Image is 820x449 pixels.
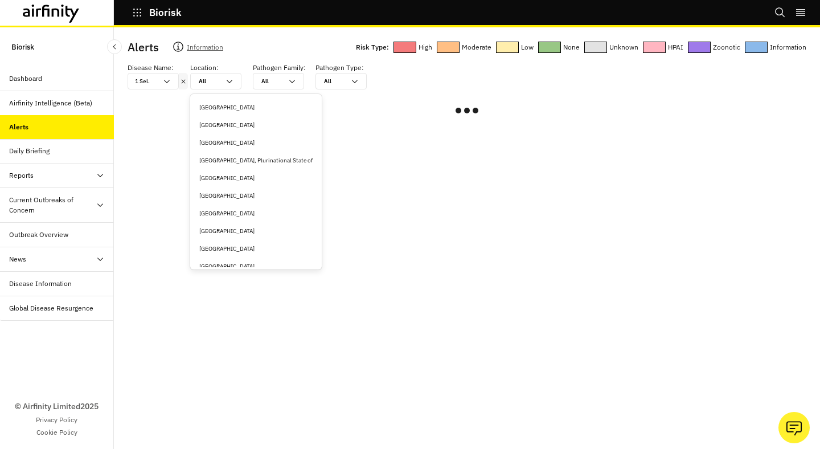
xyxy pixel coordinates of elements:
[128,63,174,73] p: Disease Name :
[199,262,313,271] div: [GEOGRAPHIC_DATA]
[128,74,162,89] div: 1 Sel.
[187,41,223,57] p: Information
[521,41,534,54] p: Low
[315,63,364,73] p: Pathogen Type :
[107,39,122,54] button: Close Sidebar
[15,401,99,413] p: © Airfinity Limited 2025
[11,36,34,58] p: Biorisk
[356,41,389,54] p: Risk Type:
[199,138,313,147] div: [GEOGRAPHIC_DATA]
[36,427,77,438] a: Cookie Policy
[199,191,313,200] div: [GEOGRAPHIC_DATA]
[774,3,786,22] button: Search
[9,279,72,289] div: Disease Information
[713,41,740,54] p: Zoonotic
[199,244,313,253] div: [GEOGRAPHIC_DATA]
[199,174,313,182] div: [GEOGRAPHIC_DATA]
[199,103,313,112] div: [GEOGRAPHIC_DATA]
[419,41,432,54] p: High
[9,303,93,313] div: Global Disease Resurgence
[128,39,159,56] p: Alerts
[9,74,42,84] div: Dashboard
[462,41,491,54] p: Moderate
[9,230,68,240] div: Outbreak Overview
[9,146,50,156] div: Daily Briefing
[199,121,313,129] div: [GEOGRAPHIC_DATA]
[199,156,313,165] div: [GEOGRAPHIC_DATA], Plurinational State of
[770,41,806,54] p: Information
[668,41,683,54] p: HPAI
[253,63,306,73] p: Pathogen Family :
[563,41,580,54] p: None
[9,122,28,132] div: Alerts
[190,63,219,73] p: Location :
[9,195,96,215] div: Current Outbreaks of Concern
[9,170,34,181] div: Reports
[609,41,638,54] p: Unknown
[9,254,26,264] div: News
[9,98,92,108] div: Airfinity Intelligence (Beta)
[199,227,313,235] div: [GEOGRAPHIC_DATA]
[199,209,313,218] div: [GEOGRAPHIC_DATA]
[149,7,182,18] p: Biorisk
[778,412,810,443] button: Ask our analysts
[36,415,77,425] a: Privacy Policy
[132,3,182,22] button: Biorisk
